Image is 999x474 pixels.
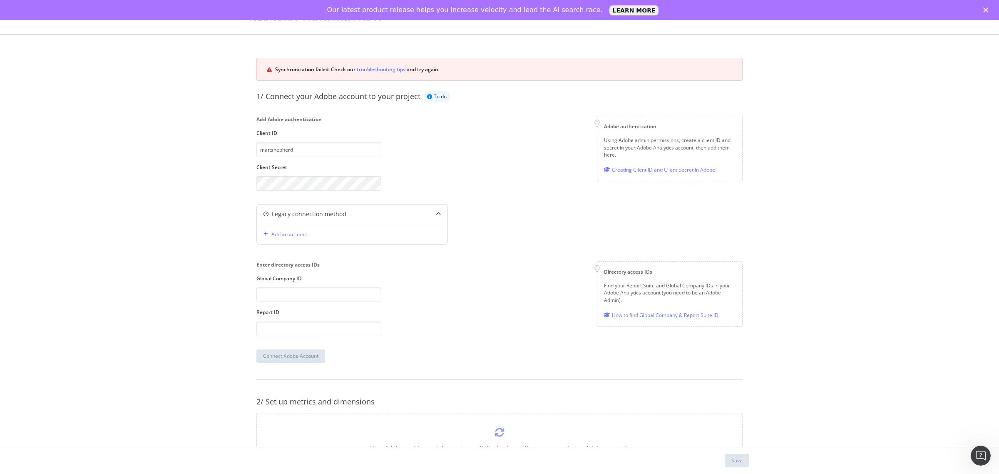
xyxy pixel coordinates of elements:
[604,123,736,130] div: Adobe authentication
[604,137,736,158] div: Using Adobe admin permissions, create a client ID and secret in your Adobe Analytics account, the...
[604,311,718,319] a: How to find Global Company & Report Suite ID
[434,94,447,99] span: To do
[604,165,715,174] a: Creating Client ID and Client Secret in Adobe
[731,457,743,464] div: Save
[256,58,743,81] div: danger banner
[263,352,318,359] div: Connect Adobe Account
[271,231,307,238] div: Add an account
[256,275,381,282] label: Global Company ID
[272,210,346,218] div: Legacy connection method
[971,446,991,466] iframe: Intercom live chat
[260,227,307,241] button: Add an account
[256,261,381,268] div: Enter directory access IDs
[327,6,603,14] div: Our latest product release helps you increase velocity and lead the AI search race.
[983,7,992,12] div: Close
[604,268,736,275] div: Directory access IDs
[256,397,743,407] div: 2/ Set up metrics and dimensions
[604,282,736,303] div: Find your Report Suite and Global Company IDs in your Adobe Analytics account (you need to be an ...
[256,349,325,363] button: Connect Adobe Account
[256,164,381,171] label: Client Secret
[256,116,381,123] div: Add Adobe authentication
[725,454,749,467] button: Save
[370,444,629,452] div: Your Adobe metrics and dimensions will display here after you connect your Adobe account.
[275,65,732,74] div: Synchronization failed. Check our and try again.
[424,91,450,102] div: info label
[256,309,381,316] label: Report ID
[256,130,381,137] label: Client ID
[357,65,405,74] a: troubleshooting tips
[609,5,659,15] a: LEARN MORE
[256,91,420,102] div: 1/ Connect your Adobe account to your project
